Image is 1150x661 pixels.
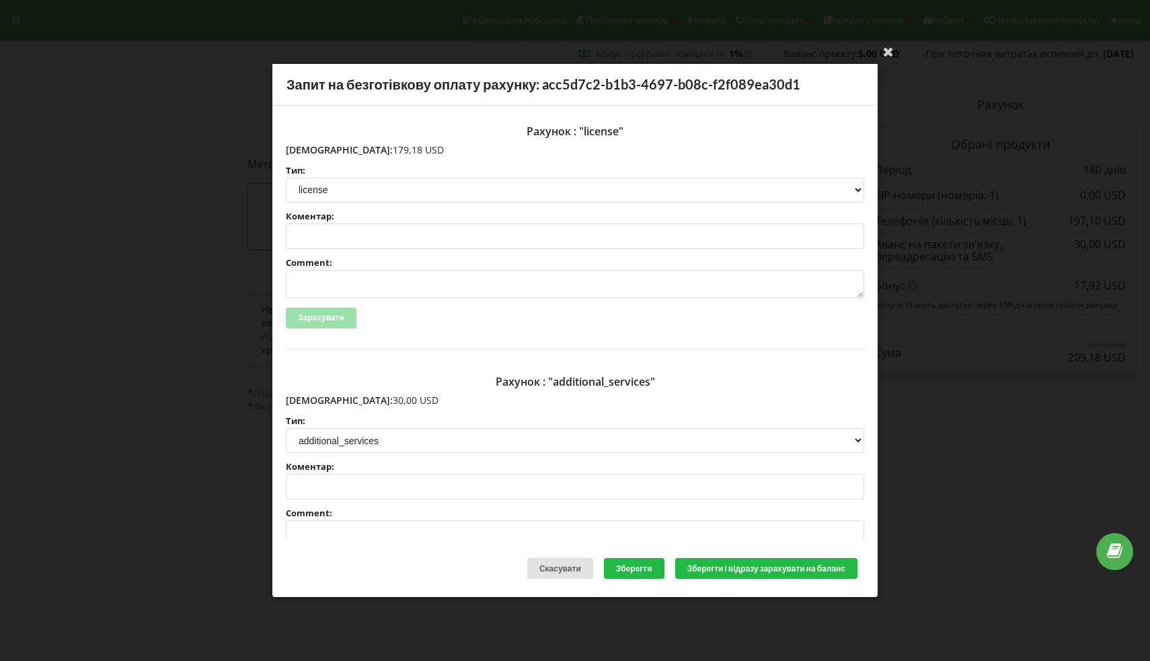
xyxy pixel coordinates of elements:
[286,509,864,518] label: Comment:
[286,258,864,267] label: Comment:
[286,394,864,407] p: 30,00 USD
[286,417,864,425] label: Тип:
[286,166,864,175] label: Тип:
[286,394,393,407] span: [DEMOGRAPHIC_DATA]:
[527,558,593,579] div: Скасувати
[286,143,864,157] p: 179,18 USD
[675,558,857,579] button: Зберегти і відразу зарахувати на баланс
[272,64,878,106] div: Запит на безготівкову оплату рахунку: acc5d7c2-b1b3-4697-b08c-f2f089ea30d1
[286,370,864,394] div: Рахунок : "additional_services"
[286,212,864,221] label: Коментар:
[604,558,664,579] button: Зберегти
[286,143,393,156] span: [DEMOGRAPHIC_DATA]:
[286,119,864,143] div: Рахунок : "license"
[286,462,864,471] label: Коментар:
